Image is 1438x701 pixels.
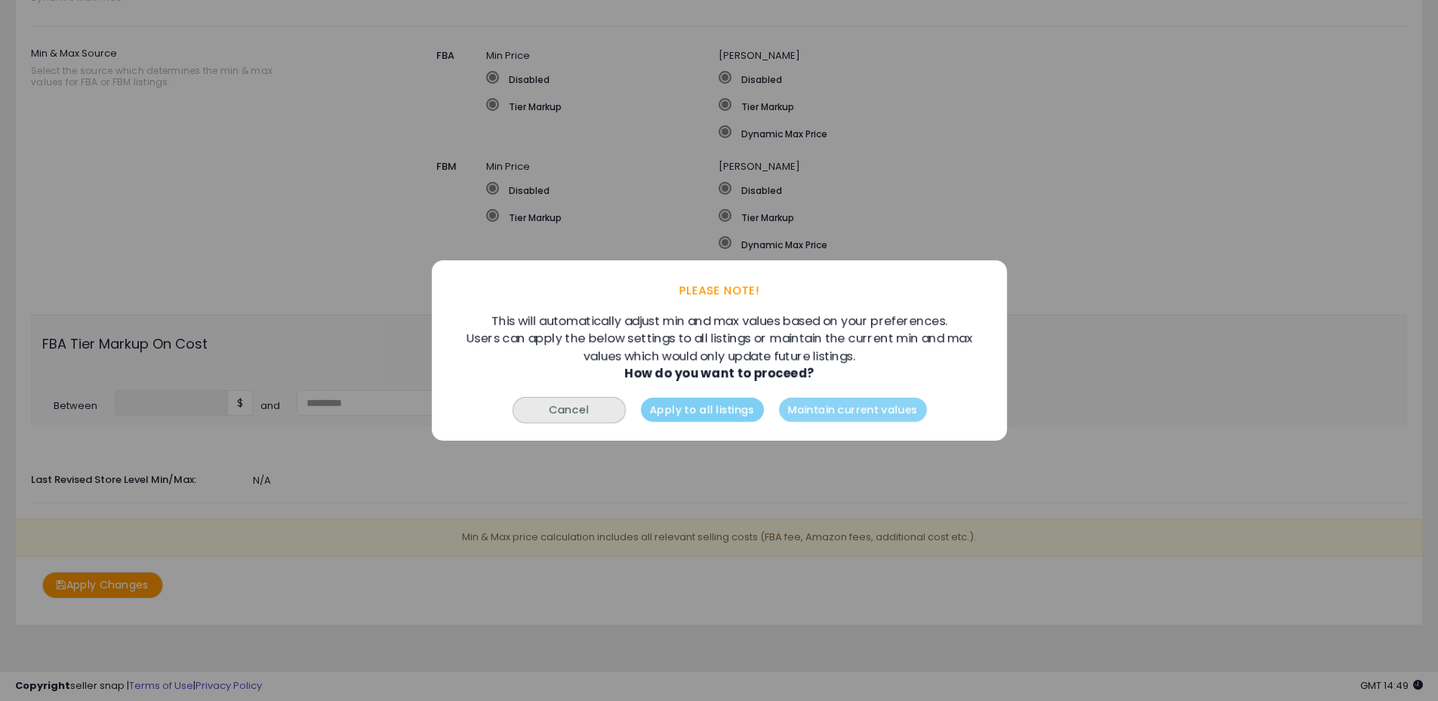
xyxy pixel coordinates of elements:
[624,364,814,381] b: How do you want to proceed?
[447,313,992,382] div: This will automatically adjust min and max values based on your preferences. Users can apply the ...
[432,268,1007,313] div: PLEASE NOTE!
[778,398,926,422] button: Maintain current values
[512,397,625,423] button: Cancel
[640,398,763,422] button: Apply to all listings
